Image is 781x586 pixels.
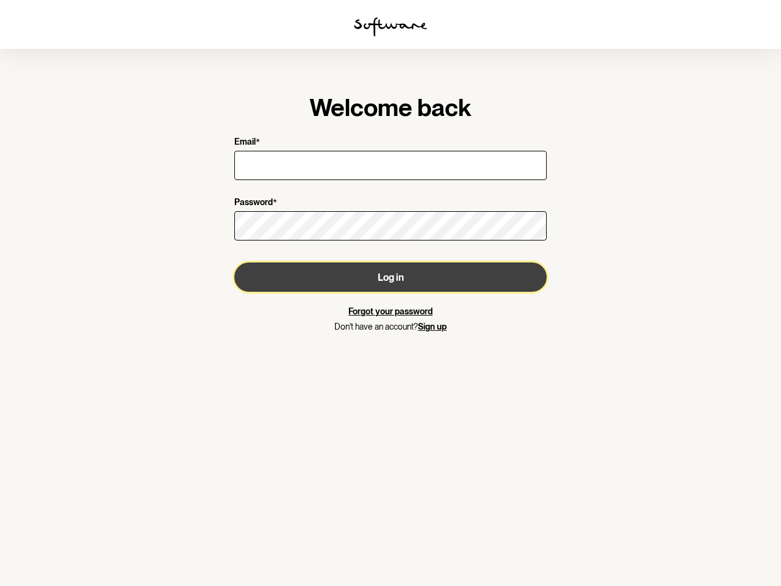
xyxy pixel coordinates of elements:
[234,93,547,122] h1: Welcome back
[234,197,273,209] p: Password
[234,262,547,292] button: Log in
[354,17,427,37] img: software logo
[348,306,433,316] a: Forgot your password
[234,322,547,332] p: Don't have an account?
[234,137,256,148] p: Email
[418,322,447,331] a: Sign up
